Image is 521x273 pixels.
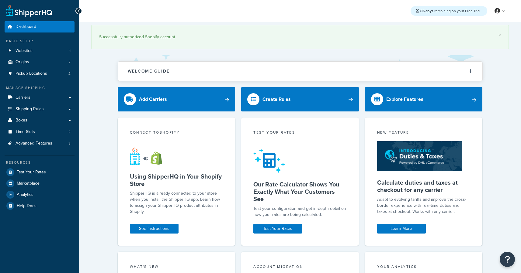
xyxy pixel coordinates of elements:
[386,95,423,104] div: Explore Features
[253,224,302,234] a: Test Your Rates
[5,56,75,68] a: Origins2
[16,118,27,123] span: Boxes
[5,92,75,103] a: Carriers
[5,160,75,165] div: Resources
[262,95,291,104] div: Create Rules
[420,8,480,14] span: remaining on your Free Trial
[16,24,36,29] span: Dashboard
[5,115,75,126] a: Boxes
[130,224,179,234] a: See Instructions
[498,33,501,38] a: ×
[5,138,75,149] li: Advanced Features
[5,56,75,68] li: Origins
[5,138,75,149] a: Advanced Features8
[5,85,75,90] div: Manage Shipping
[16,129,35,135] span: Time Slots
[377,130,471,137] div: New Feature
[377,179,471,193] h5: Calculate duties and taxes at checkout for any carrier
[5,39,75,44] div: Basic Setup
[5,200,75,211] a: Help Docs
[500,252,515,267] button: Open Resource Center
[16,48,33,53] span: Websites
[5,68,75,79] li: Pickup Locations
[130,264,223,271] div: What's New
[69,48,71,53] span: 1
[130,130,223,137] div: Connect to Shopify
[420,8,433,14] strong: 85 days
[68,129,71,135] span: 2
[130,173,223,187] h5: Using ShipperHQ in Your Shopify Store
[365,87,483,111] a: Explore Features
[253,130,347,137] div: Test your rates
[5,45,75,56] a: Websites1
[5,45,75,56] li: Websites
[377,196,471,215] p: Adapt to evolving tariffs and improve the cross-border experience with real-time duties and taxes...
[118,87,235,111] a: Add Carriers
[241,87,359,111] a: Create Rules
[68,141,71,146] span: 8
[253,264,347,271] div: Account Migration
[68,71,71,76] span: 2
[139,95,167,104] div: Add Carriers
[5,126,75,138] a: Time Slots2
[16,107,44,112] span: Shipping Rules
[377,264,471,271] div: Your Analytics
[5,68,75,79] a: Pickup Locations2
[5,178,75,189] a: Marketplace
[130,190,223,215] p: ShipperHQ is already connected to your store when you install the ShipperHQ app. Learn how to ass...
[128,69,170,73] h2: Welcome Guide
[17,203,36,209] span: Help Docs
[5,189,75,200] a: Analytics
[253,206,347,218] div: Test your configuration and get in-depth detail on how your rates are being calculated.
[5,104,75,115] a: Shipping Rules
[99,33,501,41] div: Successfully authorized Shopify account
[16,95,30,100] span: Carriers
[5,167,75,178] a: Test Your Rates
[17,181,40,186] span: Marketplace
[118,62,482,81] button: Welcome Guide
[16,60,29,65] span: Origins
[253,181,347,203] h5: Our Rate Calculator Shows You Exactly What Your Customers See
[5,126,75,138] li: Time Slots
[5,21,75,32] a: Dashboard
[17,192,33,197] span: Analytics
[17,170,46,175] span: Test Your Rates
[377,224,426,234] a: Learn More
[130,147,168,165] img: connect-shq-shopify-9b9a8c5a.svg
[16,141,52,146] span: Advanced Features
[16,71,47,76] span: Pickup Locations
[68,60,71,65] span: 2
